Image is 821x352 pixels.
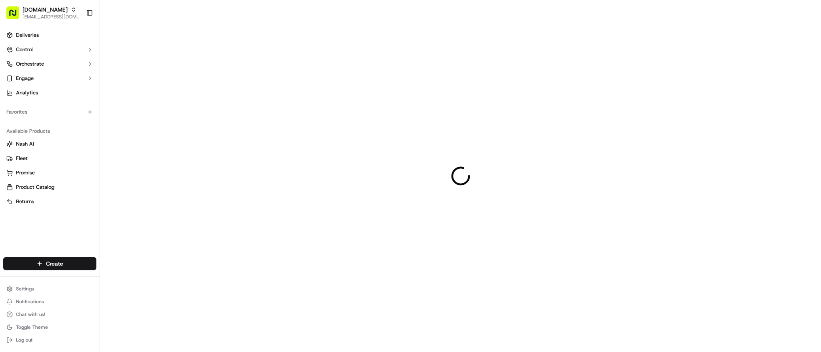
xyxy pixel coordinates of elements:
span: Control [16,46,33,53]
span: Promise [16,169,35,176]
span: Returns [16,198,34,205]
span: Chat with us! [16,311,45,318]
button: Orchestrate [3,58,96,70]
button: Product Catalog [3,181,96,194]
span: Engage [16,75,34,82]
span: Product Catalog [16,184,54,191]
a: Deliveries [3,29,96,42]
a: Product Catalog [6,184,93,191]
a: Returns [6,198,93,205]
a: Nash AI [6,140,93,148]
button: [DOMAIN_NAME][EMAIL_ADDRESS][DOMAIN_NAME] [3,3,83,22]
button: Settings [3,283,96,294]
span: Orchestrate [16,60,44,68]
span: Log out [16,337,32,343]
button: Chat with us! [3,309,96,320]
span: Notifications [16,298,44,305]
span: Analytics [16,89,38,96]
button: Notifications [3,296,96,307]
button: Create [3,257,96,270]
div: Favorites [3,106,96,118]
button: [EMAIL_ADDRESS][DOMAIN_NAME] [22,14,80,20]
span: Create [46,260,63,268]
span: Deliveries [16,32,39,39]
button: Control [3,43,96,56]
span: Fleet [16,155,28,162]
button: Fleet [3,152,96,165]
button: Engage [3,72,96,85]
button: Log out [3,334,96,346]
span: Settings [16,286,34,292]
button: Nash AI [3,138,96,150]
a: Analytics [3,86,96,99]
button: Promise [3,166,96,179]
button: Toggle Theme [3,322,96,333]
button: Returns [3,195,96,208]
span: Toggle Theme [16,324,48,330]
a: Promise [6,169,93,176]
span: Nash AI [16,140,34,148]
div: Available Products [3,125,96,138]
button: [DOMAIN_NAME] [22,6,68,14]
a: Fleet [6,155,93,162]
